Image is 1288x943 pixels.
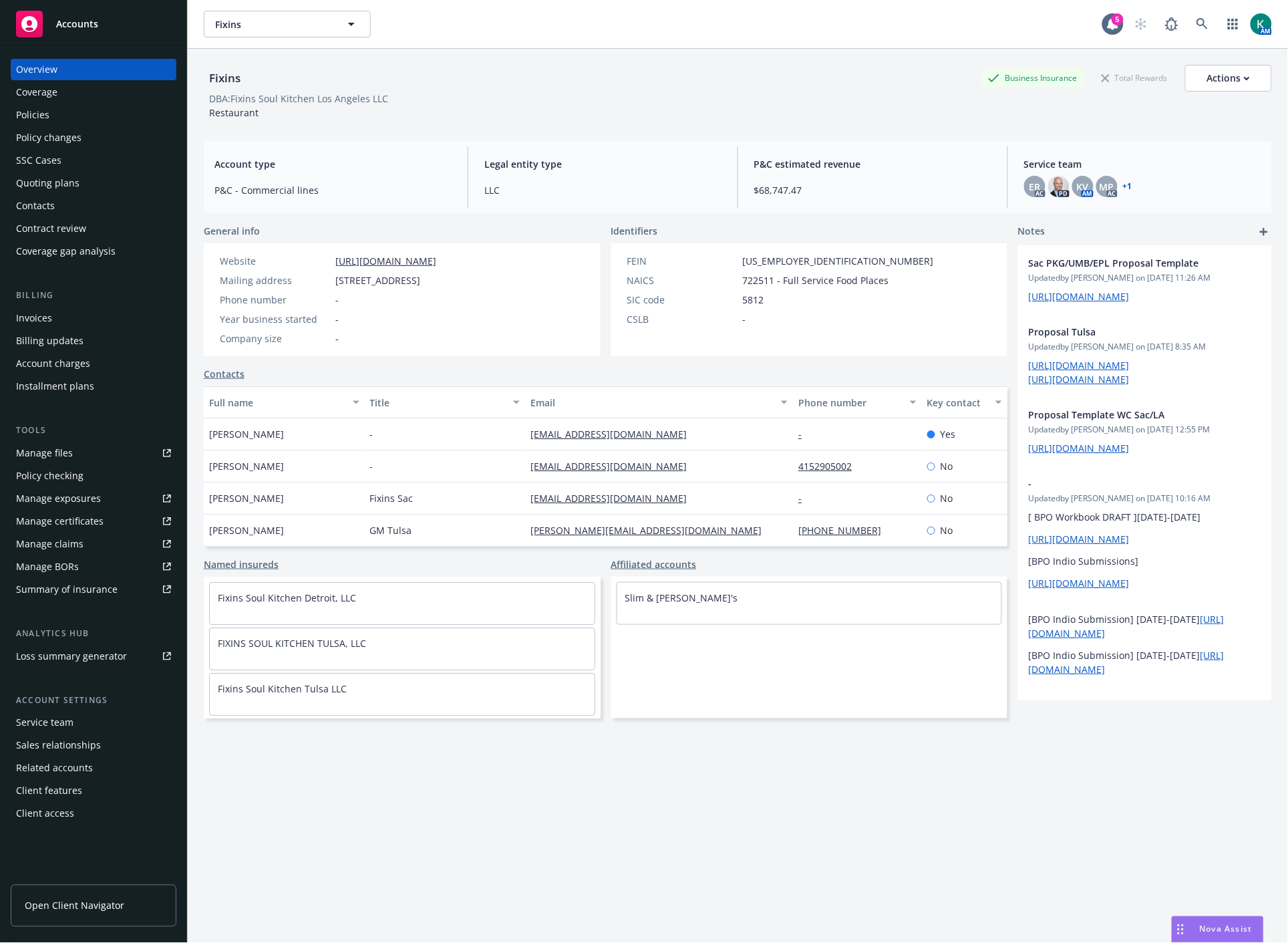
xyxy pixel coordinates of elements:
span: [PERSON_NAME] [209,523,284,537]
p: [ BPO Workbook DRAFT ][DATE]-[DATE] [1029,510,1261,524]
span: Sac PKG/UMB/EPL Proposal Template [1029,256,1227,270]
div: Manage exposures [16,488,101,509]
a: [URL][DOMAIN_NAME] [1029,373,1130,386]
a: Fixins Soul Kitchen Tulsa LLC [218,682,347,695]
div: Year business started [220,312,330,326]
div: Quoting plans [16,172,79,194]
div: Account charges [16,353,90,374]
a: Service team [11,712,176,734]
button: Email [525,386,793,418]
div: Title [370,396,506,410]
div: Website [220,254,330,268]
a: Coverage [11,82,176,103]
span: - [1029,477,1227,491]
div: Overview [16,59,57,80]
a: [URL][DOMAIN_NAME] [1029,442,1130,454]
span: Account type [214,157,452,171]
div: Client features [16,781,82,802]
p: [BPO Indio Submission] [DATE]-[DATE] [1029,648,1261,676]
span: Service team [1024,157,1261,171]
div: -Updatedby [PERSON_NAME] on [DATE] 10:16 AM[ BPO Workbook DRAFT ][DATE]-[DATE][URL][DOMAIN_NAME][... [1018,466,1272,687]
button: Full name [204,386,365,418]
span: Fixins [215,17,331,31]
a: Named insureds [204,557,279,571]
div: Mailing address [220,273,330,287]
span: Nova Assist [1200,924,1253,935]
div: Coverage gap analysis [16,241,116,262]
a: Policy changes [11,127,176,148]
a: [EMAIL_ADDRESS][DOMAIN_NAME] [530,460,697,473]
div: Invoices [16,307,52,329]
div: SIC code [627,293,738,307]
a: Accounts [11,5,176,43]
div: Sac PKG/UMB/EPL Proposal TemplateUpdatedby [PERSON_NAME] on [DATE] 11:26 AM[URL][DOMAIN_NAME] [1018,245,1272,314]
div: LA PROPOSAL PKG/UMB/EPLUpdatedby [PERSON_NAME] on [DATE] 12:54 PM[URL][DOMAIN_NAME] [URL][DOMAIN_... [1018,687,1272,770]
span: No [941,459,953,473]
a: [PERSON_NAME][EMAIL_ADDRESS][DOMAIN_NAME] [530,524,772,537]
div: CSLB [627,312,738,326]
div: Billing [11,289,176,302]
button: Fixins [204,11,371,37]
a: [URL][DOMAIN_NAME] [1029,359,1130,372]
span: P&C estimated revenue [754,157,991,171]
a: Affiliated accounts [611,557,697,571]
span: Legal entity type [484,157,721,171]
div: Account settings [11,694,176,707]
div: Loss summary generator [16,646,127,667]
span: [STREET_ADDRESS] [335,273,420,287]
a: [PHONE_NUMBER] [798,524,892,537]
a: Report a Bug [1158,11,1185,37]
span: [PERSON_NAME] [209,427,284,441]
a: Manage files [11,442,176,464]
div: Service team [16,712,73,734]
span: LLC [484,183,721,197]
button: Phone number [793,386,921,418]
div: Policies [16,104,49,126]
a: SSC Cases [11,150,176,171]
div: Manage claims [16,533,84,555]
a: Client features [11,781,176,802]
span: - [335,331,339,346]
button: Nova Assist [1172,916,1264,943]
a: Quoting plans [11,172,176,194]
span: Updated by [PERSON_NAME] on [DATE] 11:26 AM [1029,272,1261,284]
a: Installment plans [11,376,176,397]
div: Total Rewards [1095,70,1174,86]
div: SSC Cases [16,150,61,171]
a: Sales relationships [11,735,176,757]
span: 722511 - Full Service Food Places [743,273,889,287]
a: - [798,428,812,440]
a: Contract review [11,218,176,239]
a: Manage BORs [11,556,176,577]
div: Contacts [16,195,55,217]
div: Full name [209,396,345,410]
span: Open Client Navigator [25,899,124,913]
div: Analytics hub [11,627,176,640]
div: Email [530,396,773,410]
a: Start snowing [1128,11,1154,37]
div: Manage BORs [16,556,79,577]
span: No [941,523,953,537]
a: Invoices [11,307,176,329]
div: Phone number [220,293,330,307]
div: DBA: Fixins Soul Kitchen Los Angeles LLC [209,92,388,106]
div: Installment plans [16,376,94,397]
span: LA PROPOSAL PKG/UMB/EPL [1029,698,1227,712]
div: Actions [1207,65,1250,91]
span: 5812 [743,293,764,307]
a: Contacts [204,367,245,381]
span: Updated by [PERSON_NAME] on [DATE] 10:16 AM [1029,493,1261,505]
span: Notes [1018,224,1045,240]
a: 4152905002 [798,460,862,473]
div: Related accounts [16,758,93,779]
a: [URL][DOMAIN_NAME] [1029,577,1130,589]
button: Key contact [922,386,1007,418]
a: FIXINS SOUL KITCHEN TULSA, LLC [218,637,366,650]
span: - [370,427,373,441]
span: [PERSON_NAME] [209,459,284,473]
div: Policy changes [16,127,82,148]
div: Manage files [16,442,73,464]
div: FEIN [627,254,738,268]
span: - [743,312,746,326]
div: Manage certificates [16,511,104,532]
